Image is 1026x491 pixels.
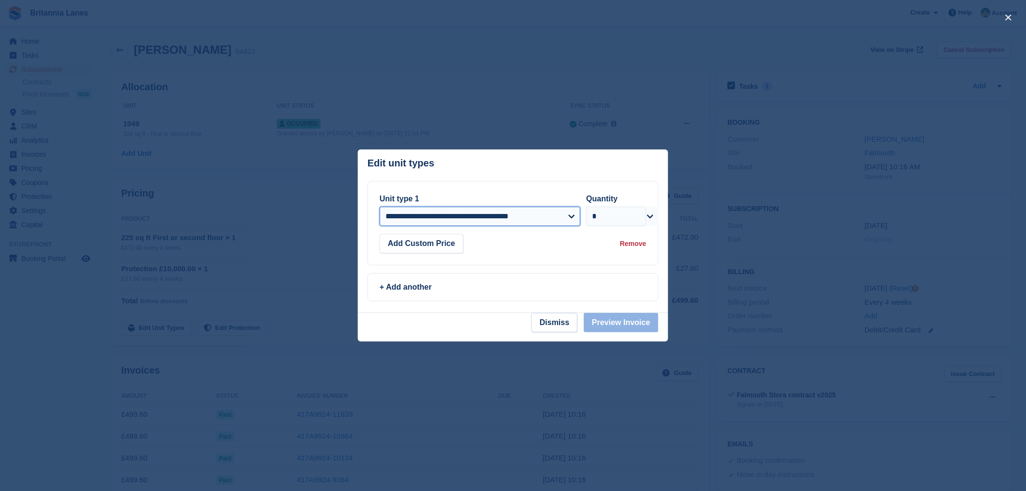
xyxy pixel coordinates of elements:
[531,313,577,332] button: Dismiss
[380,281,646,293] div: + Add another
[1001,10,1016,25] button: close
[584,313,658,332] button: Preview Invoice
[620,239,646,249] div: Remove
[368,158,434,169] p: Edit unit types
[380,195,419,203] label: Unit type 1
[380,234,464,253] button: Add Custom Price
[368,273,658,301] a: + Add another
[586,195,618,203] label: Quantity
